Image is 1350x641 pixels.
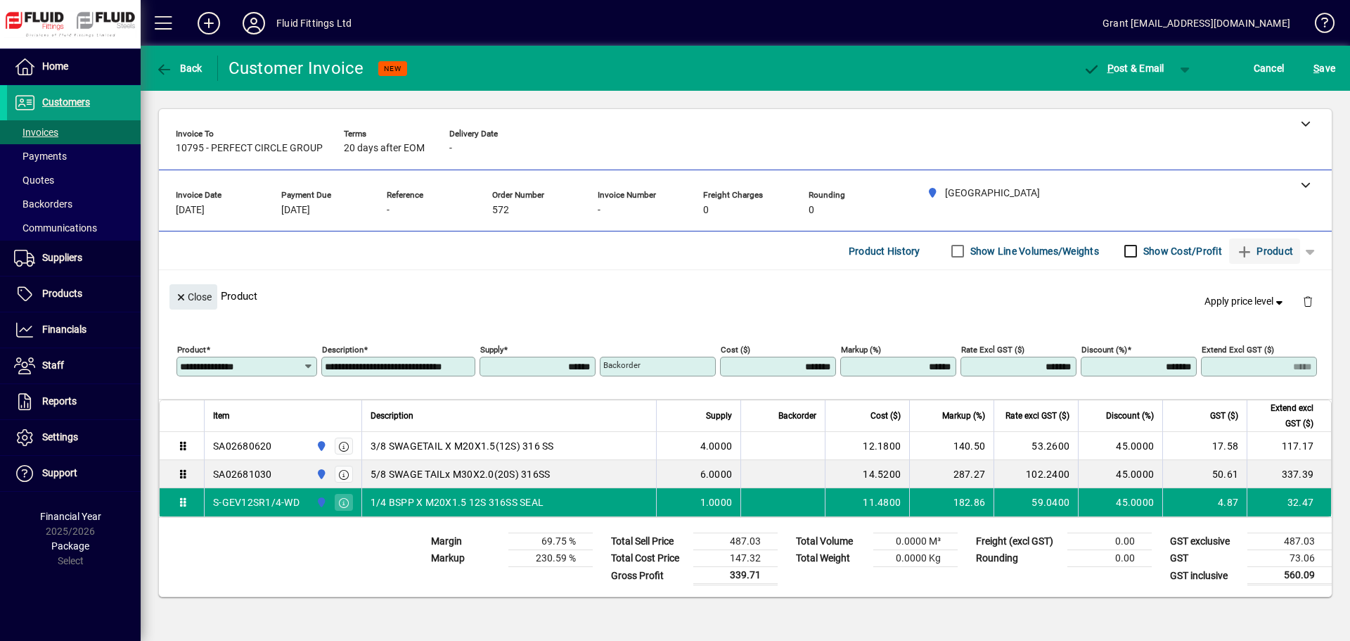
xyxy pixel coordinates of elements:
[1236,240,1293,262] span: Product
[152,56,206,81] button: Back
[371,439,554,453] span: 3/8 SWAGETAIL X M20X1.5(12S) 316 SS
[969,533,1067,550] td: Freight (excl GST)
[1310,56,1339,81] button: Save
[1313,57,1335,80] span: ave
[424,550,508,567] td: Markup
[213,439,272,453] div: SA02680620
[1247,550,1332,567] td: 73.06
[789,550,873,567] td: Total Weight
[1163,567,1247,585] td: GST inclusive
[1078,432,1162,460] td: 45.0000
[967,244,1099,258] label: Show Line Volumes/Weights
[603,360,641,370] mat-label: Backorder
[159,270,1332,322] div: Product
[825,460,909,488] td: 14.5200
[7,192,141,216] a: Backorders
[1076,56,1171,81] button: Post & Email
[371,408,413,424] span: Description
[7,241,141,276] a: Suppliers
[843,239,926,264] button: Product History
[14,174,54,186] span: Quotes
[7,420,141,455] a: Settings
[42,288,82,299] span: Products
[169,284,217,310] button: Close
[1067,550,1152,567] td: 0.00
[1199,289,1292,315] button: Apply price level
[1162,460,1247,488] td: 50.61
[1256,400,1313,431] span: Extend excl GST ($)
[1202,345,1274,355] mat-label: Extend excl GST ($)
[1078,460,1162,488] td: 45.0000
[1162,488,1247,516] td: 4.87
[1163,550,1247,567] td: GST
[1078,488,1162,516] td: 45.0000
[1250,56,1288,81] button: Cancel
[141,56,218,81] app-page-header-button: Back
[693,533,778,550] td: 487.03
[909,432,994,460] td: 140.50
[1247,567,1332,585] td: 560.09
[1005,408,1069,424] span: Rate excl GST ($)
[213,495,300,509] div: S-GEV12SR1/4-WD
[276,12,352,34] div: Fluid Fittings Ltd
[1102,12,1290,34] div: Grant [EMAIL_ADDRESS][DOMAIN_NAME]
[870,408,901,424] span: Cost ($)
[7,144,141,168] a: Payments
[14,151,67,162] span: Payments
[231,11,276,36] button: Profile
[604,550,693,567] td: Total Cost Price
[1291,284,1325,318] button: Delete
[213,408,230,424] span: Item
[40,511,101,522] span: Financial Year
[700,439,733,453] span: 4.0000
[344,143,425,154] span: 20 days after EOM
[1107,63,1114,74] span: P
[1083,63,1164,74] span: ost & Email
[14,127,58,138] span: Invoices
[7,456,141,491] a: Support
[7,49,141,84] a: Home
[1247,488,1331,516] td: 32.47
[186,11,231,36] button: Add
[825,488,909,516] td: 11.4800
[229,57,364,80] div: Customer Invoice
[1210,408,1238,424] span: GST ($)
[693,567,778,585] td: 339.71
[1313,63,1319,74] span: S
[604,567,693,585] td: Gross Profit
[449,143,452,154] span: -
[598,205,600,216] span: -
[809,205,814,216] span: 0
[789,533,873,550] td: Total Volume
[1081,345,1127,355] mat-label: Discount (%)
[480,345,503,355] mat-label: Supply
[1163,533,1247,550] td: GST exclusive
[322,345,364,355] mat-label: Description
[176,205,205,216] span: [DATE]
[873,550,958,567] td: 0.0000 Kg
[42,467,77,478] span: Support
[1291,295,1325,307] app-page-header-button: Delete
[155,63,202,74] span: Back
[700,467,733,481] span: 6.0000
[909,488,994,516] td: 182.86
[176,143,323,154] span: 10795 - PERFECT CIRCLE GROUP
[1067,533,1152,550] td: 0.00
[424,533,508,550] td: Margin
[1247,460,1331,488] td: 337.39
[42,252,82,263] span: Suppliers
[51,540,89,552] span: Package
[825,432,909,460] td: 12.1800
[693,550,778,567] td: 147.32
[1106,408,1154,424] span: Discount (%)
[1140,244,1222,258] label: Show Cost/Profit
[312,438,328,454] span: AUCKLAND
[909,460,994,488] td: 287.27
[1229,239,1300,264] button: Product
[213,467,272,481] div: SA02681030
[778,408,816,424] span: Backorder
[1162,432,1247,460] td: 17.58
[1003,439,1069,453] div: 53.2600
[42,96,90,108] span: Customers
[42,431,78,443] span: Settings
